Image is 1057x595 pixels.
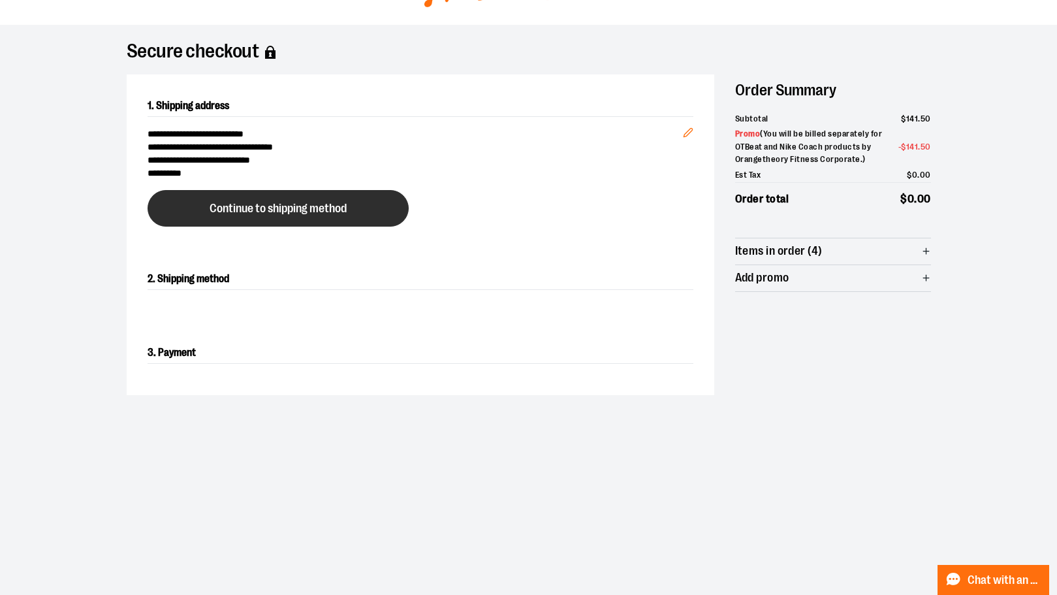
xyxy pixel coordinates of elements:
span: $ [907,170,912,180]
h1: Secure checkout [127,46,931,59]
span: $ [901,142,906,152]
span: Order total [735,191,789,208]
button: Add promo [735,265,931,291]
span: $ [900,193,907,205]
span: Subtotal [735,112,768,125]
button: Edit [672,106,704,152]
span: 0 [912,170,918,180]
span: Chat with an Expert [968,574,1041,587]
span: 0 [907,193,915,205]
h2: 3. Payment [148,342,693,364]
button: Continue to shipping method [148,190,409,227]
span: Add promo [735,272,789,284]
span: . [918,142,921,152]
h2: Order Summary [735,74,931,106]
span: Promo [735,129,761,138]
h2: 2. Shipping method [148,268,693,290]
span: . [918,114,921,123]
span: ( You will be billed separately for OTBeat and Nike Coach products by Orangetheory Fitness Corpor... [735,129,883,164]
span: Est Tax [735,169,761,182]
button: Items in order (4) [735,238,931,265]
span: $ [901,114,906,123]
button: Chat with an Expert [938,565,1050,595]
span: Items in order (4) [735,245,823,257]
span: 50 [921,142,931,152]
span: 141 [906,142,919,152]
span: Continue to shipping method [210,202,347,215]
span: 50 [921,114,931,123]
span: 00 [917,193,931,205]
span: . [917,170,920,180]
span: 141 [906,114,919,123]
h2: 1. Shipping address [148,95,693,117]
span: - [898,140,931,153]
span: 00 [920,170,931,180]
span: . [914,193,917,205]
